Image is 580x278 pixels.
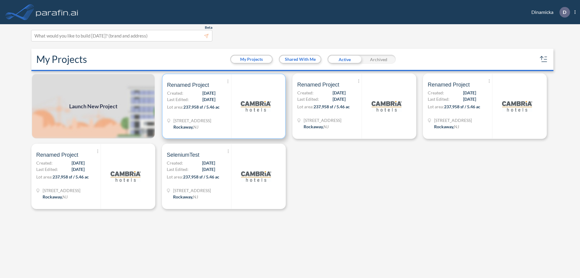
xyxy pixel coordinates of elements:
span: 237,958 sf / 5.46 ac [183,104,220,110]
span: Last Edited: [428,96,449,102]
span: NJ [324,124,329,129]
div: Rockaway, NJ [434,123,459,130]
div: Dinamicka [522,7,575,18]
span: Lot area: [36,174,53,179]
span: Last Edited: [167,96,189,103]
img: logo [111,161,141,191]
span: Created: [167,160,183,166]
span: [DATE] [202,160,215,166]
span: [DATE] [202,166,215,172]
span: Created: [428,90,444,96]
div: Rockaway, NJ [43,194,68,200]
span: 321 Mt Hope Ave [173,187,211,194]
span: 321 Mt Hope Ave [304,117,341,123]
div: Rockaway, NJ [304,123,329,130]
span: NJ [454,124,459,129]
span: [DATE] [72,160,85,166]
div: Rockaway, NJ [173,124,198,130]
span: 321 Mt Hope Ave [434,117,472,123]
h2: My Projects [36,54,87,65]
span: Lot area: [428,104,444,109]
span: [DATE] [333,90,346,96]
span: Created: [167,90,183,96]
img: add [31,74,155,139]
span: [DATE] [333,96,346,102]
span: 321 Mt Hope Ave [173,117,211,124]
span: Lot area: [297,104,314,109]
div: Rockaway, NJ [173,194,198,200]
span: Rockaway , [434,124,454,129]
img: logo [502,91,532,121]
span: Renamed Project [297,81,339,88]
span: [DATE] [72,166,85,172]
div: Archived [362,55,396,64]
span: 237,958 sf / 5.46 ac [53,174,89,179]
div: Active [327,55,362,64]
span: Beta [205,25,212,30]
span: Rockaway , [304,124,324,129]
span: Last Edited: [36,166,58,172]
span: Last Edited: [167,166,188,172]
button: My Projects [231,56,272,63]
span: Renamed Project [428,81,470,88]
button: sort [539,54,549,64]
span: Created: [36,160,53,166]
span: [DATE] [463,90,476,96]
span: [DATE] [202,90,215,96]
span: 321 Mt Hope Ave [43,187,80,194]
span: Launch New Project [69,102,118,110]
span: Rockaway , [43,194,63,199]
button: Shared With Me [280,56,321,63]
span: 237,958 sf / 5.46 ac [314,104,350,109]
span: 237,958 sf / 5.46 ac [444,104,480,109]
img: logo [372,91,402,121]
span: Lot area: [167,174,183,179]
p: D [563,9,566,15]
span: SeleniumTest [167,151,199,159]
span: NJ [63,194,68,199]
img: logo [35,6,79,18]
span: 237,958 sf / 5.46 ac [183,174,219,179]
span: Renamed Project [167,81,209,89]
img: logo [241,161,271,191]
span: Created: [297,90,314,96]
span: Renamed Project [36,151,78,159]
span: Last Edited: [297,96,319,102]
a: Launch New Project [31,74,155,139]
span: [DATE] [463,96,476,102]
span: Rockaway , [173,124,193,129]
span: NJ [193,194,198,199]
span: NJ [193,124,198,129]
span: [DATE] [202,96,215,103]
img: logo [241,91,271,121]
span: Rockaway , [173,194,193,199]
span: Lot area: [167,104,183,110]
